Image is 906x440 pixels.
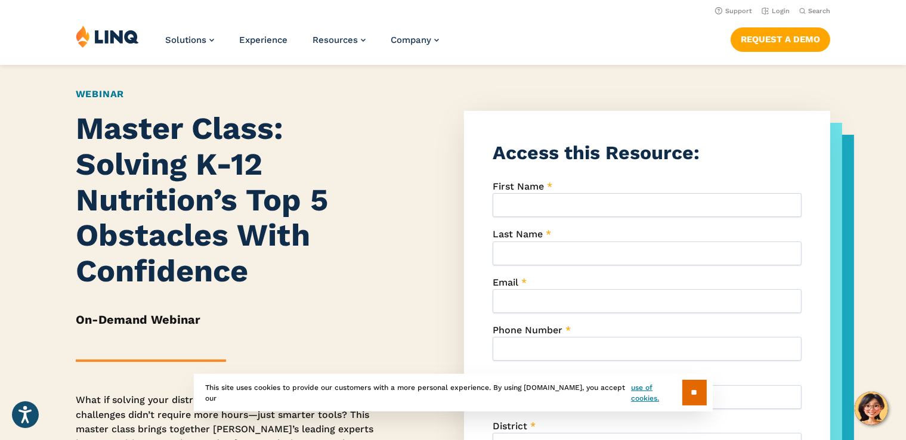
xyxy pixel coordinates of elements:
[76,111,377,289] h1: Master Class: Solving K-12 Nutrition’s Top 5 Obstacles With Confidence
[493,141,700,164] strong: Access this Resource:
[855,392,888,425] button: Hello, have a question? Let’s chat.
[731,27,830,51] a: Request a Demo
[165,25,439,64] nav: Primary Navigation
[731,25,830,51] nav: Button Navigation
[808,7,830,15] span: Search
[391,35,439,45] a: Company
[799,7,830,16] button: Open Search Bar
[493,324,562,336] span: Phone Number
[76,311,377,329] h5: On-Demand Webinar
[493,372,534,383] span: Job Title
[76,25,139,48] img: LINQ | K‑12 Software
[715,7,752,15] a: Support
[493,228,543,240] span: Last Name
[493,277,518,288] span: Email
[313,35,366,45] a: Resources
[493,181,544,192] span: First Name
[493,420,527,432] span: District
[239,35,287,45] a: Experience
[762,7,790,15] a: Login
[631,382,682,404] a: use of cookies.
[194,374,713,411] div: This site uses cookies to provide our customers with a more personal experience. By using [DOMAIN...
[165,35,206,45] span: Solutions
[313,35,358,45] span: Resources
[391,35,431,45] span: Company
[165,35,214,45] a: Solutions
[76,88,125,100] a: Webinar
